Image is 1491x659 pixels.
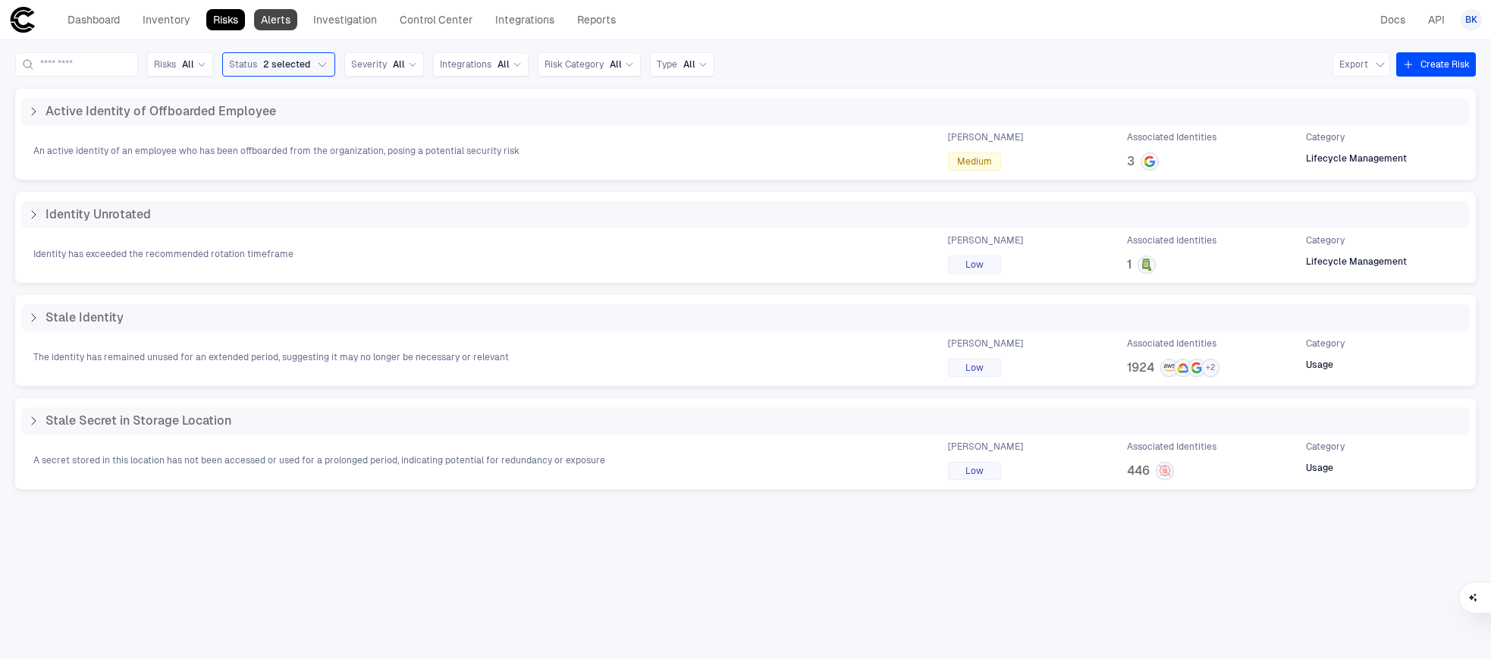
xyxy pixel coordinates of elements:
[1373,9,1412,30] a: Docs
[33,351,509,363] span: The identity has remained unused for an extended period, suggesting it may no longer be necessary...
[1461,9,1482,30] button: BK
[498,58,510,71] span: All
[15,398,1476,489] div: Stale Secret in Storage LocationA secret stored in this location has not been accessed or used fo...
[1306,131,1345,143] span: Category
[61,9,127,30] a: Dashboard
[206,9,245,30] a: Risks
[263,58,310,71] span: 2 selected
[1332,52,1390,77] button: Export
[33,145,519,157] span: An active identity of an employee who has been offboarded from the organization, posing a potenti...
[948,441,1023,453] span: [PERSON_NAME]
[1206,362,1215,373] span: + 2
[15,192,1476,283] div: Identity UnrotatedIdentity has exceeded the recommended rotation timeframe[PERSON_NAME]LowAssocia...
[1306,152,1407,165] span: Lifecycle Management
[948,131,1023,143] span: [PERSON_NAME]
[657,58,677,71] span: Type
[254,9,297,30] a: Alerts
[948,337,1023,350] span: [PERSON_NAME]
[154,58,176,71] span: Risks
[1127,360,1154,375] span: 1924
[33,454,605,466] span: A secret stored in this location has not been accessed or used for a prolonged period, indicating...
[222,52,335,77] button: Status2 selected
[948,234,1023,246] span: [PERSON_NAME]
[1396,52,1476,77] button: Create Risk
[393,58,405,71] span: All
[965,362,984,374] span: Low
[570,9,623,30] a: Reports
[1306,441,1345,453] span: Category
[15,295,1476,386] div: Stale IdentityThe identity has remained unused for an extended period, suggesting it may no longe...
[1306,337,1345,350] span: Category
[46,104,276,119] span: Active Identity of Offboarded Employee
[1306,359,1333,371] span: Usage
[351,58,387,71] span: Severity
[182,58,194,71] span: All
[229,58,257,71] span: Status
[1421,9,1452,30] a: API
[545,58,604,71] span: Risk Category
[1306,462,1333,474] span: Usage
[440,58,491,71] span: Integrations
[46,413,231,428] span: Stale Secret in Storage Location
[683,58,695,71] span: All
[15,89,1476,180] div: Active Identity of Offboarded EmployeeAn active identity of an employee who has been offboarded f...
[1465,14,1477,26] span: BK
[1306,256,1407,268] span: Lifecycle Management
[46,310,124,325] span: Stale Identity
[136,9,197,30] a: Inventory
[1127,131,1216,143] span: Associated Identities
[1127,337,1216,350] span: Associated Identities
[306,9,384,30] a: Investigation
[965,259,984,271] span: Low
[33,248,293,260] span: Identity has exceeded the recommended rotation timeframe
[1127,441,1216,453] span: Associated Identities
[957,155,992,168] span: Medium
[1127,257,1132,272] span: 1
[46,207,151,222] span: Identity Unrotated
[488,9,561,30] a: Integrations
[965,465,984,477] span: Low
[1306,234,1345,246] span: Category
[1127,154,1135,169] span: 3
[1127,463,1150,479] span: 446
[1127,234,1216,246] span: Associated Identities
[610,58,622,71] span: All
[393,9,479,30] a: Control Center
